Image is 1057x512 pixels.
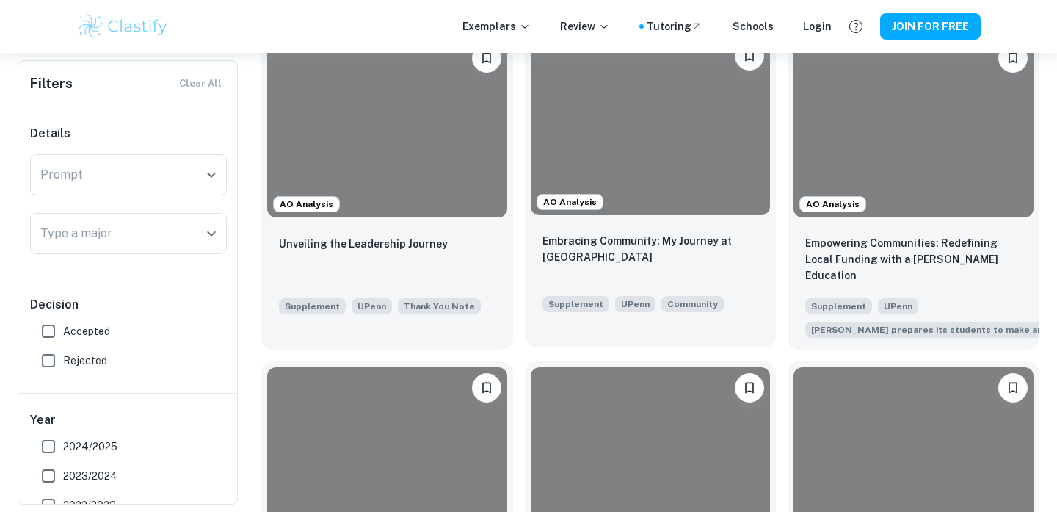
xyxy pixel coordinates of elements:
span: AO Analysis [274,198,339,211]
span: How will you explore community at Penn? Consider how Penn will help shape your perspective, and h... [661,295,724,312]
span: UPenn [352,298,392,314]
span: AO Analysis [537,195,603,209]
p: Review [560,18,610,35]
span: UPenn [878,298,918,314]
button: Please log in to bookmark exemplars [735,373,764,403]
a: Tutoring [647,18,703,35]
p: Empowering Communities: Redefining Local Funding with a Wharton Education [805,235,1022,284]
span: Supplement [542,296,609,312]
button: Please log in to bookmark exemplars [998,43,1028,73]
h6: Decision [30,296,227,314]
p: Exemplars [462,18,531,35]
span: UPenn [615,296,655,312]
span: Accepted [63,323,110,339]
span: 2024/2025 [63,439,117,455]
span: Rejected [63,353,107,369]
a: Login [803,18,832,35]
button: JOIN FOR FREE [880,13,981,40]
p: Unveiling the Leadership Journey [279,236,448,252]
span: Write a short thank-you note to someone you have not yet thanked and would like to acknowledge. (... [398,297,481,314]
a: AO AnalysisPlease log in to bookmark exemplarsEmbracing Community: My Journey at PennSupplementUP... [525,32,777,350]
h6: Year [30,411,227,429]
span: AO Analysis [800,198,865,211]
img: Clastify logo [76,12,170,41]
button: Please log in to bookmark exemplars [735,41,764,71]
span: Thank You Note [404,300,475,313]
span: Community [667,298,718,311]
span: Supplement [279,298,346,314]
button: Please log in to bookmark exemplars [472,43,501,73]
h6: Filters [30,73,73,94]
span: 2023/2024 [63,468,117,484]
a: Schools [733,18,774,35]
button: Please log in to bookmark exemplars [998,373,1028,403]
a: AO AnalysisPlease log in to bookmark exemplarsEmpowering Communities: Redefining Local Funding wi... [788,32,1039,350]
h6: Details [30,125,227,143]
button: Open [201,165,222,185]
button: Open [201,223,222,244]
a: AO AnalysisPlease log in to bookmark exemplarsUnveiling the Leadership JourneySupplementUPennWrit... [261,32,513,350]
button: Help and Feedback [843,14,868,39]
p: Embracing Community: My Journey at Penn [542,233,759,265]
button: Please log in to bookmark exemplars [472,373,501,403]
span: Supplement [805,298,872,314]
